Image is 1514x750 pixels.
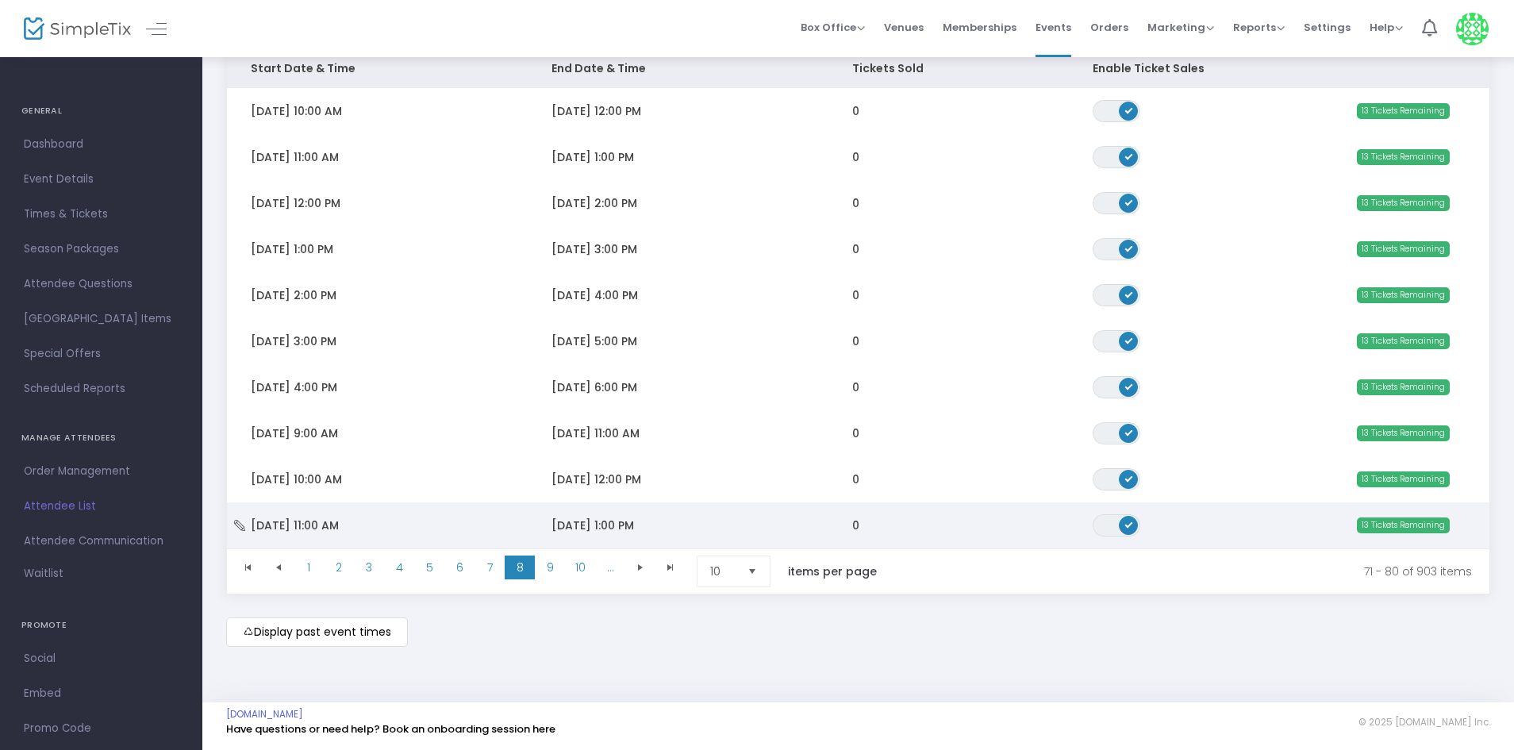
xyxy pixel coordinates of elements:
[444,556,475,579] span: Page 6
[24,344,179,364] span: Special Offers
[801,20,865,35] span: Box Office
[24,496,179,517] span: Attendee List
[1124,520,1132,528] span: ON
[943,7,1016,48] span: Memberships
[1233,20,1285,35] span: Reports
[1069,48,1249,88] th: Enable Ticket Sales
[828,48,1069,88] th: Tickets Sold
[263,556,294,579] span: Go to the previous page
[852,241,859,257] span: 0
[1357,333,1450,349] span: 13 Tickets Remaining
[251,471,342,487] span: [DATE] 10:00 AM
[551,471,641,487] span: [DATE] 12:00 PM
[24,169,179,190] span: Event Details
[551,287,638,303] span: [DATE] 4:00 PM
[251,517,339,533] span: [DATE] 11:00 AM
[1124,474,1132,482] span: ON
[24,379,179,399] span: Scheduled Reports
[852,379,859,395] span: 0
[226,617,408,647] m-button: Display past event times
[852,103,859,119] span: 0
[551,149,634,165] span: [DATE] 1:00 PM
[1147,20,1214,35] span: Marketing
[852,149,859,165] span: 0
[1357,103,1450,119] span: 13 Tickets Remaining
[414,556,444,579] span: Page 5
[551,103,641,119] span: [DATE] 12:00 PM
[24,461,179,482] span: Order Management
[1124,290,1132,298] span: ON
[251,379,337,395] span: [DATE] 4:00 PM
[655,556,686,579] span: Go to the last page
[251,425,338,441] span: [DATE] 9:00 AM
[24,566,63,582] span: Waitlist
[551,241,637,257] span: [DATE] 3:00 PM
[551,333,637,349] span: [DATE] 5:00 PM
[1357,241,1450,257] span: 13 Tickets Remaining
[24,274,179,294] span: Attendee Questions
[634,561,647,574] span: Go to the next page
[227,48,1489,548] div: Data table
[565,556,595,579] span: Page 10
[741,556,763,587] button: Select
[324,556,354,579] span: Page 2
[1124,152,1132,160] span: ON
[475,556,505,579] span: Page 7
[1370,20,1403,35] span: Help
[384,556,414,579] span: Page 4
[551,379,637,395] span: [DATE] 6:00 PM
[852,471,859,487] span: 0
[251,241,333,257] span: [DATE] 1:00 PM
[1304,7,1351,48] span: Settings
[21,422,181,454] h4: MANAGE ATTENDEES
[1090,7,1128,48] span: Orders
[233,556,263,579] span: Go to the first page
[251,103,342,119] span: [DATE] 10:00 AM
[551,425,640,441] span: [DATE] 11:00 AM
[24,648,179,669] span: Social
[1357,517,1450,533] span: 13 Tickets Remaining
[551,517,634,533] span: [DATE] 1:00 PM
[226,708,303,721] a: [DOMAIN_NAME]
[227,48,528,88] th: Start Date & Time
[1357,425,1450,441] span: 13 Tickets Remaining
[910,556,1472,587] kendo-pager-info: 71 - 80 of 903 items
[24,683,179,704] span: Embed
[21,95,181,127] h4: GENERAL
[535,556,565,579] span: Page 9
[251,195,340,211] span: [DATE] 12:00 PM
[1358,716,1490,729] span: © 2025 [DOMAIN_NAME] Inc.
[1124,382,1132,390] span: ON
[788,563,877,579] label: items per page
[852,425,859,441] span: 0
[852,287,859,303] span: 0
[21,610,181,641] h4: PROMOTE
[1124,428,1132,436] span: ON
[24,309,179,329] span: [GEOGRAPHIC_DATA] Items
[251,333,336,349] span: [DATE] 3:00 PM
[24,531,179,552] span: Attendee Communication
[852,333,859,349] span: 0
[251,287,336,303] span: [DATE] 2:00 PM
[528,48,828,88] th: End Date & Time
[852,195,859,211] span: 0
[1357,471,1450,487] span: 13 Tickets Remaining
[294,556,324,579] span: Page 1
[1357,195,1450,211] span: 13 Tickets Remaining
[24,718,179,739] span: Promo Code
[664,561,677,574] span: Go to the last page
[251,149,339,165] span: [DATE] 11:00 AM
[24,204,179,225] span: Times & Tickets
[354,556,384,579] span: Page 3
[24,239,179,260] span: Season Packages
[24,134,179,155] span: Dashboard
[242,561,255,574] span: Go to the first page
[1124,198,1132,206] span: ON
[595,556,625,579] span: Page 11
[710,563,735,579] span: 10
[1357,379,1450,395] span: 13 Tickets Remaining
[625,556,655,579] span: Go to the next page
[852,517,859,533] span: 0
[551,195,637,211] span: [DATE] 2:00 PM
[1357,287,1450,303] span: 13 Tickets Remaining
